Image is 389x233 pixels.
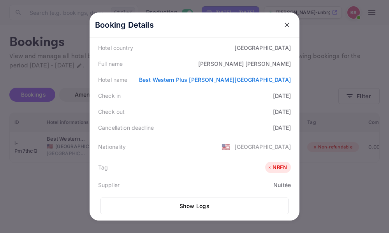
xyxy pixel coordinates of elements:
div: [DATE] [273,124,291,132]
div: [PERSON_NAME] [PERSON_NAME] [198,60,291,68]
div: [DATE] [273,108,291,116]
div: [GEOGRAPHIC_DATA] [234,44,291,52]
div: Hotel name [98,76,128,84]
p: Booking Details [95,19,154,31]
div: Check in [98,92,121,100]
div: Hotel country [98,44,133,52]
div: NRFN [267,164,287,171]
div: Cancellation deadline [98,124,154,132]
div: Nationality [98,143,126,151]
div: Full name [98,60,123,68]
div: Check out [98,108,125,116]
div: [GEOGRAPHIC_DATA] [234,143,291,151]
div: Tag [98,163,108,171]
div: Supplier [98,181,120,189]
div: [DATE] [273,92,291,100]
a: Best Western Plus [PERSON_NAME][GEOGRAPHIC_DATA] [139,76,291,83]
div: Nuitée [273,181,291,189]
span: United States [222,139,231,154]
button: close [280,18,294,32]
button: Show Logs [100,198,289,214]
